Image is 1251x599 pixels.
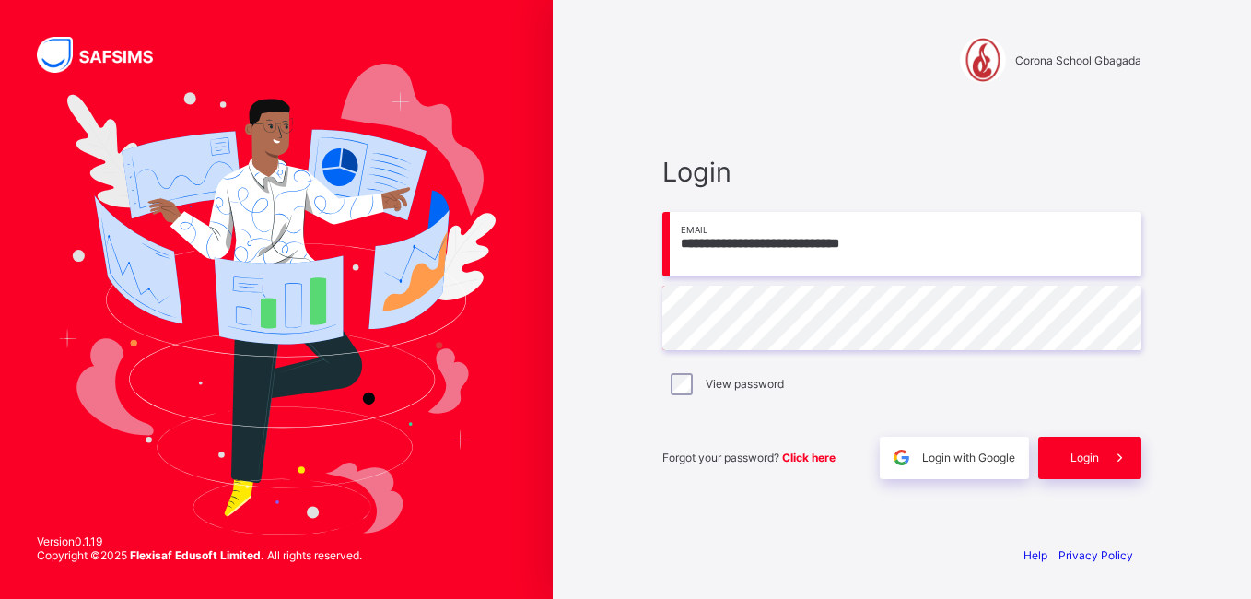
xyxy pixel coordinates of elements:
a: Click here [782,451,836,464]
img: google.396cfc9801f0270233282035f929180a.svg [891,447,912,468]
span: Version 0.1.19 [37,534,362,548]
strong: Flexisaf Edusoft Limited. [130,548,264,562]
label: View password [706,377,784,391]
img: SAFSIMS Logo [37,37,175,73]
a: Privacy Policy [1058,548,1133,562]
span: Login with Google [922,451,1015,464]
img: Hero Image [57,64,496,535]
span: Copyright © 2025 All rights reserved. [37,548,362,562]
span: Login [1070,451,1099,464]
span: Corona School Gbagada [1015,53,1141,67]
span: Forgot your password? [662,451,836,464]
span: Login [662,156,1141,188]
a: Help [1023,548,1047,562]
